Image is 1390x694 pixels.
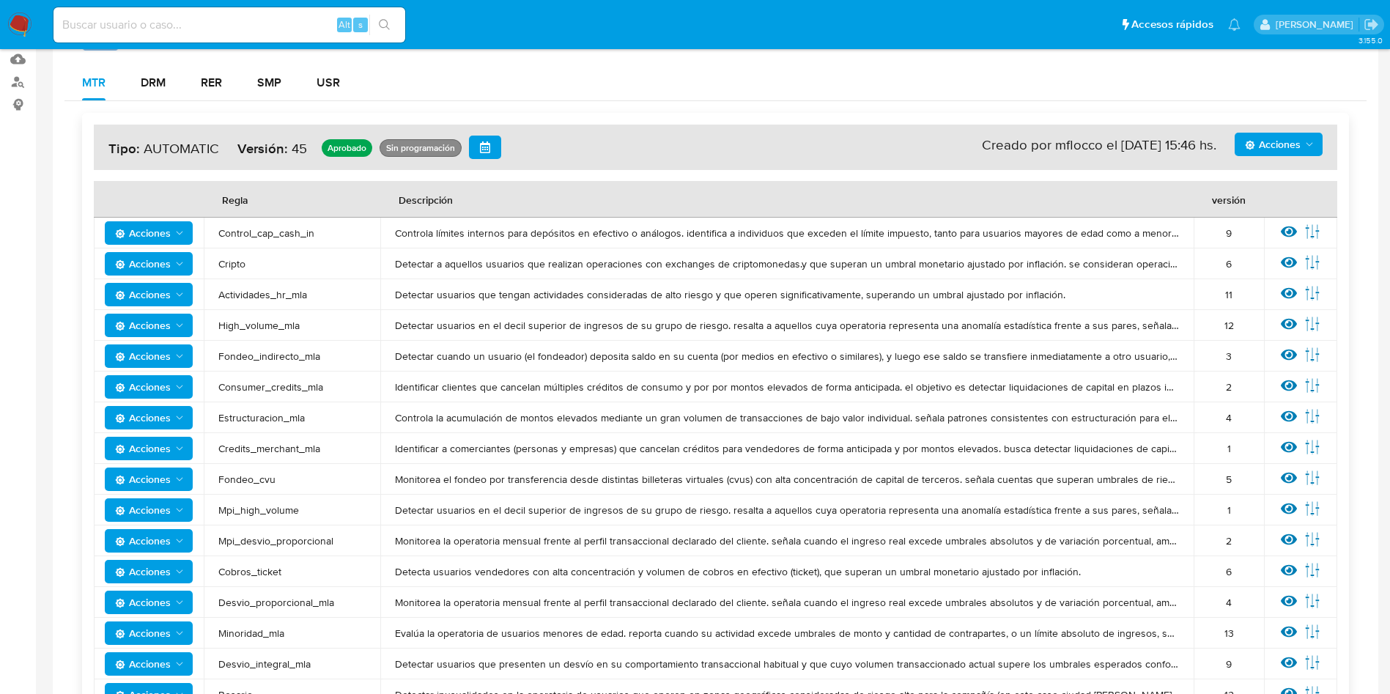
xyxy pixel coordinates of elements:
[369,15,399,35] button: search-icon
[53,15,405,34] input: Buscar usuario o caso...
[339,18,350,32] span: Alt
[1364,17,1379,32] a: Salir
[1358,34,1383,46] span: 3.155.0
[1131,17,1213,32] span: Accesos rápidos
[1276,18,1358,32] p: joaquin.santistebe@mercadolibre.com
[1228,18,1241,31] a: Notificaciones
[358,18,363,32] span: s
